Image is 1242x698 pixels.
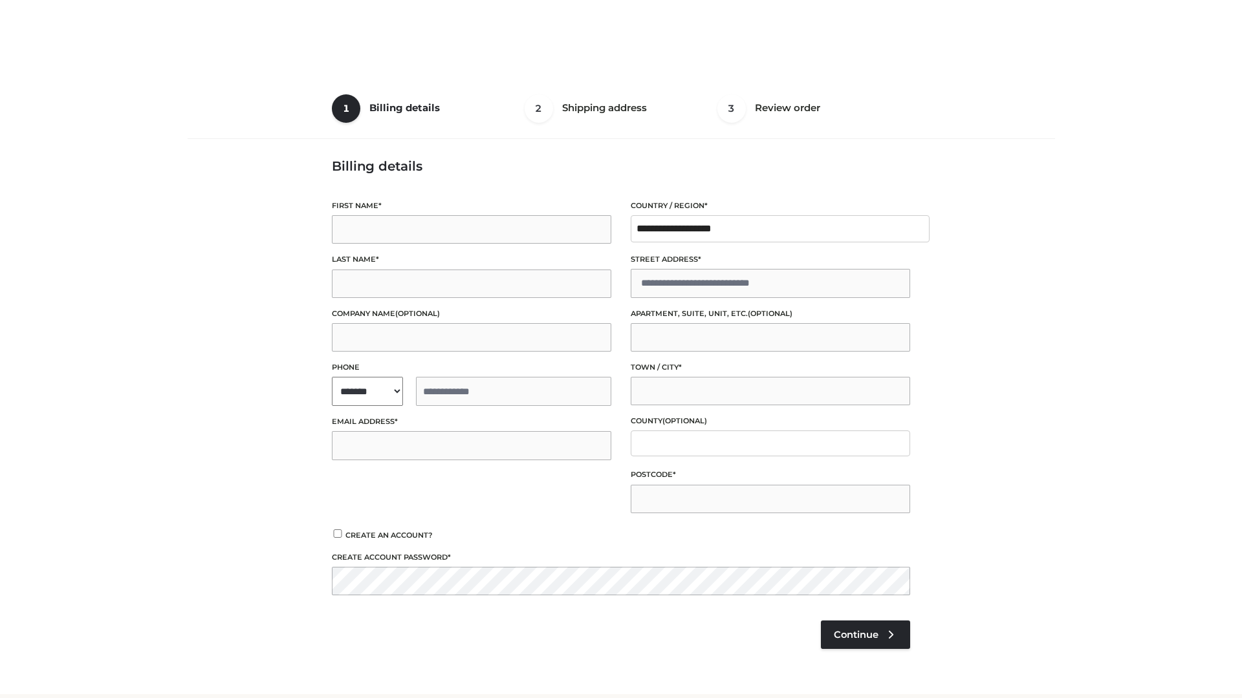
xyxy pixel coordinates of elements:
span: (optional) [395,309,440,318]
label: Apartment, suite, unit, etc. [631,308,910,320]
label: Phone [332,361,611,374]
a: Continue [821,620,910,649]
label: Create account password [332,551,910,564]
span: Review order [755,101,820,114]
label: County [631,415,910,427]
span: Billing details [369,101,440,114]
label: Email address [332,416,611,428]
span: Continue [834,629,878,640]
span: 1 [332,94,360,123]
input: Create an account? [332,529,343,538]
span: 2 [525,94,553,123]
span: (optional) [662,416,707,425]
h3: Billing details [332,158,910,174]
label: Town / City [631,361,910,374]
span: Create an account? [345,531,433,540]
label: Company name [332,308,611,320]
label: Country / Region [631,200,910,212]
label: First name [332,200,611,212]
span: Shipping address [562,101,647,114]
label: Street address [631,253,910,266]
label: Last name [332,253,611,266]
span: (optional) [748,309,792,318]
span: 3 [717,94,746,123]
label: Postcode [631,469,910,481]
